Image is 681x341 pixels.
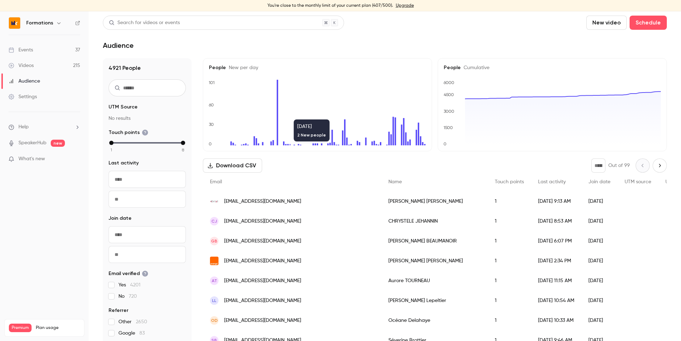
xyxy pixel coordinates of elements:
div: CHRYSTELE JEHANNIN [381,211,488,231]
span: Premium [9,324,32,332]
div: [DATE] 6:07 PM [531,231,581,251]
button: New video [586,16,627,30]
div: 1 [488,271,531,291]
h5: People [444,64,661,71]
span: Join date [588,179,610,184]
span: No [118,293,137,300]
div: [DATE] [581,291,618,311]
span: Help [18,123,29,131]
text: 6000 [443,80,454,85]
span: Referrer [109,307,128,314]
span: [EMAIL_ADDRESS][DOMAIN_NAME] [224,297,301,304]
h5: People [209,64,426,71]
span: Last activity [538,179,566,184]
span: 83 [139,331,145,336]
span: Last activity [109,160,139,167]
span: Cumulative [461,65,489,70]
div: Search for videos or events [109,19,180,27]
div: 1 [488,251,531,271]
span: Email verified [109,270,148,277]
span: 720 [129,294,137,299]
span: GB [211,238,217,244]
span: [EMAIL_ADDRESS][DOMAIN_NAME] [224,277,301,285]
div: min [109,141,113,145]
div: 1 [488,311,531,330]
div: [DATE] 9:13 AM [531,191,581,211]
li: help-dropdown-opener [9,123,80,131]
div: [DATE] 2:34 PM [531,251,581,271]
div: Settings [9,93,37,100]
span: LL [212,297,216,304]
div: 1 [488,231,531,251]
span: [EMAIL_ADDRESS][DOMAIN_NAME] [224,317,301,324]
div: [DATE] 10:33 AM [531,311,581,330]
div: Events [9,46,33,54]
button: Next page [653,158,667,173]
span: Touch points [495,179,524,184]
div: Aurore TOURNEAU [381,271,488,291]
div: [DATE] [581,311,618,330]
span: Email [210,179,222,184]
h1: Audience [103,41,134,50]
text: 4500 [444,92,454,97]
div: [DATE] 10:54 AM [531,291,581,311]
div: Océane Delahaye [381,311,488,330]
div: max [181,141,185,145]
div: [PERSON_NAME] Lepeltier [381,291,488,311]
div: [DATE] [581,191,618,211]
p: No results [109,115,186,122]
img: orial.fr [210,197,218,206]
div: [PERSON_NAME] [PERSON_NAME] [381,251,488,271]
text: 101 [209,80,215,85]
span: Touch points [109,129,148,136]
span: Yes [118,281,140,289]
h6: Formations [26,19,53,27]
div: 1 [488,191,531,211]
div: [PERSON_NAME] BEAUMANOIR [381,231,488,251]
text: 0 [443,141,447,146]
span: Name [388,179,402,184]
span: 4201 [130,283,140,287]
span: Plan usage [36,325,80,331]
text: 60 [209,102,214,107]
p: Out of 99 [608,162,630,169]
span: CJ [211,218,217,224]
span: 8 [182,147,184,153]
span: Google [118,330,145,337]
span: [EMAIL_ADDRESS][DOMAIN_NAME] [224,257,301,265]
span: 1 [111,147,112,153]
div: [PERSON_NAME] [PERSON_NAME] [381,191,488,211]
a: SpeakerHub [18,139,46,147]
div: Audience [9,78,40,85]
span: Other [118,318,147,325]
div: [DATE] [581,251,618,271]
div: [DATE] 8:53 AM [531,211,581,231]
text: 0 [209,141,212,146]
button: Download CSV [203,158,262,173]
span: OD [211,317,218,324]
span: New per day [226,65,258,70]
text: 1500 [443,125,453,130]
div: Videos [9,62,34,69]
span: [EMAIL_ADDRESS][DOMAIN_NAME] [224,237,301,245]
span: Join date [109,215,132,222]
div: [DATE] [581,231,618,251]
div: [DATE] [581,211,618,231]
h1: 4921 People [109,64,186,72]
text: 3000 [444,109,454,114]
iframe: Noticeable Trigger [72,156,80,162]
span: 2650 [136,319,147,324]
div: 1 [488,211,531,231]
span: [EMAIL_ADDRESS][DOMAIN_NAME] [224,218,301,225]
div: 1 [488,291,531,311]
span: What's new [18,155,45,163]
span: UTM Source [109,104,138,111]
span: UTM source [625,179,651,184]
span: [EMAIL_ADDRESS][DOMAIN_NAME] [224,198,301,205]
img: Formations [9,17,20,29]
span: new [51,140,65,147]
text: 30 [209,122,214,127]
div: [DATE] [581,271,618,291]
span: AT [212,278,217,284]
img: orange.fr [210,257,218,265]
